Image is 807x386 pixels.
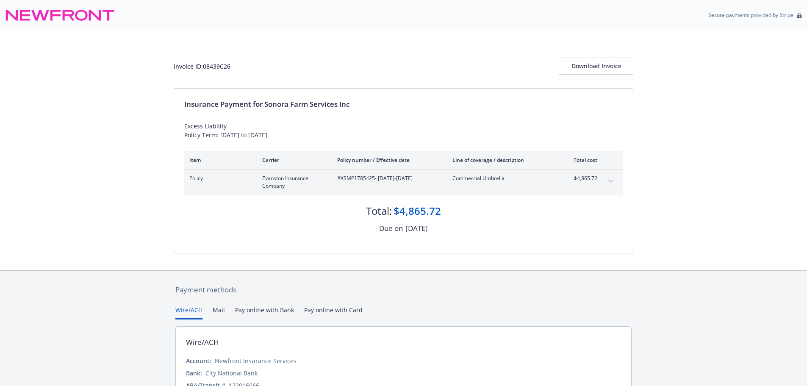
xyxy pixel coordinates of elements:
[262,175,324,190] span: Evanston Insurance Company
[186,356,211,365] div: Account:
[379,223,403,234] div: Due on
[452,175,552,182] span: Commercial Umbrella
[184,99,623,110] div: Insurance Payment for Sonora Farm Services Inc
[184,122,623,139] div: Excess Liability Policy Term: [DATE] to [DATE]
[604,175,618,188] button: expand content
[186,369,202,378] div: Bank:
[213,305,225,319] button: Mail
[337,156,439,164] div: Policy number / Effective date
[189,156,249,164] div: Item
[394,204,441,218] div: $4,865.72
[566,175,597,182] span: $4,865.72
[175,284,632,295] div: Payment methods
[235,305,294,319] button: Pay online with Bank
[262,156,324,164] div: Carrier
[559,58,633,74] div: Download Invoice
[205,369,258,378] div: City National Bank
[304,305,363,319] button: Pay online with Card
[186,337,219,348] div: Wire/ACH
[184,169,623,195] div: PolicyEvanston Insurance Company#XSMP1785425- [DATE]-[DATE]Commercial Umbrella$4,865.72expand con...
[366,204,392,218] div: Total:
[175,305,202,319] button: Wire/ACH
[566,156,597,164] div: Total cost
[452,156,552,164] div: Line of coverage / description
[189,175,249,182] span: Policy
[215,356,297,365] div: Newfront Insurance Services
[174,62,230,71] div: Invoice ID: 08439C26
[559,58,633,75] button: Download Invoice
[405,223,428,234] div: [DATE]
[337,175,439,182] span: #XSMP1785425 - [DATE]-[DATE]
[708,11,793,19] p: Secure payments provided by Stripe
